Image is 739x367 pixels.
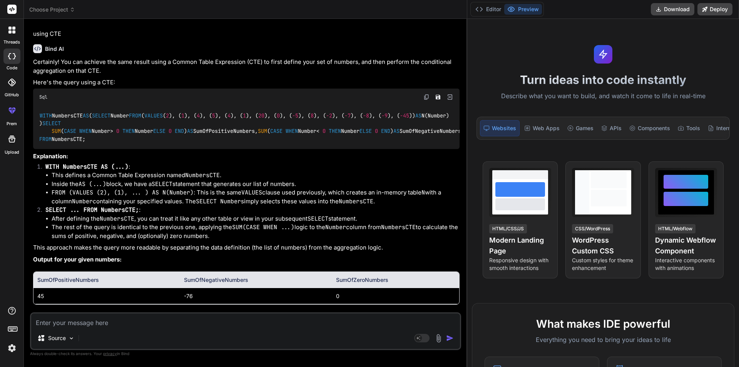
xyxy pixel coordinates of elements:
[39,94,47,100] span: Sql
[311,112,314,119] span: 8
[572,256,634,272] p: Custom styles for theme enhancement
[363,112,369,119] span: -8
[489,256,551,272] p: Responsive design with smooth interactions
[655,256,717,272] p: Interactive components with animations
[52,128,61,135] span: SUM
[472,91,734,101] p: Describe what you want to build, and watch it come to life in real-time
[33,58,460,75] p: Certainly! You can achieve the same result using a Common Table Expression (CTE) to first define ...
[144,112,163,119] span: VALUES
[181,112,184,119] span: 1
[485,316,722,332] h2: What makes IDE powerful
[79,128,92,135] span: WHEN
[33,256,122,263] strong: Output for your given numbers:
[196,198,241,205] code: SELECT Number
[332,288,459,304] td: 0
[110,128,113,135] span: >
[626,120,673,136] div: Components
[129,112,141,119] span: FROM
[655,235,717,256] h4: Dynamic Webflow Component
[180,288,332,304] td: -76
[40,112,52,119] span: WITH
[323,128,326,135] span: 0
[52,188,460,206] li: : This is the same clause used previously, which creates an in-memory table with a column contain...
[5,149,19,156] label: Upload
[68,335,75,342] img: Pick Models
[45,206,139,214] code: SELECT ... FROM NumbersCTE;
[434,334,443,343] img: attachment
[446,94,453,101] img: Open in Browser
[393,128,400,135] span: AS
[45,163,460,171] p: :
[153,128,166,135] span: ELSE
[339,198,373,205] code: NumbersCTE
[166,112,169,119] span: 2
[33,152,68,160] strong: Explanation:
[489,224,527,233] div: HTML/CSS/JS
[572,235,634,256] h4: WordPress Custom CSS
[292,112,298,119] span: -5
[243,112,246,119] span: 1
[33,243,460,252] p: This approach makes the query more readable by separating the data definition (the list of number...
[572,224,613,233] div: CSS/WordPress
[7,65,17,71] label: code
[29,6,75,13] span: Choose Project
[175,128,184,135] span: END
[103,351,117,356] span: privacy
[92,112,110,119] span: SELECT
[83,112,89,119] span: AS
[122,128,135,135] span: THEN
[326,112,332,119] span: -2
[400,112,409,119] span: -45
[332,272,459,288] th: SumOfZeroNumbers
[39,136,52,142] span: FROM
[52,215,460,223] li: After defining the , you can treat it like any other table or view in your subsequent statement.
[52,223,460,240] li: The rest of the query is identical to the previous one, applying the logic to the column from to ...
[651,3,694,15] button: Download
[180,272,332,288] th: SumOfNegativeNumbers
[480,120,520,136] div: Websites
[344,112,351,119] span: -7
[375,128,378,135] span: 0
[100,215,134,223] code: NumbersCTE
[33,78,460,87] p: Here's the query using a CTE:
[52,189,194,196] code: FROM (VALUES (2), (1), ... ) AS N(Number)
[241,189,262,196] code: VALUES
[5,92,19,98] label: GitHub
[5,342,18,355] img: settings
[45,163,129,171] code: WITH NumbersCTE AS (...)
[52,180,460,189] li: Inside the block, we have a statement that generates our list of numbers.
[64,128,76,135] span: CASE
[472,73,734,87] h1: Turn ideas into code instantly
[116,128,119,135] span: 0
[270,128,283,135] span: CASE
[421,189,425,196] code: N
[42,120,61,127] span: SELECT
[232,223,294,231] code: SUM(CASE WHEN ...)
[258,128,267,135] span: SUM
[504,4,542,15] button: Preview
[359,128,372,135] span: ELSE
[325,223,346,231] code: Number
[598,120,625,136] div: APIs
[381,128,390,135] span: END
[489,235,551,256] h4: Modern Landing Page
[415,112,421,119] span: AS
[7,121,17,127] label: prem
[48,334,66,342] p: Source
[52,171,460,180] li: This defines a Common Table Expression named .
[316,128,319,135] span: <
[381,112,388,119] span: -9
[45,45,64,53] h6: Bind AI
[329,128,341,135] span: THEN
[675,120,703,136] div: Tools
[79,180,106,188] code: AS (...)
[446,334,454,342] img: icon
[169,128,172,135] span: 0
[485,335,722,344] p: Everything you need to bring your ideas to life
[308,215,328,223] code: SELECT
[45,206,460,215] p: :
[258,112,264,119] span: 20
[152,180,172,188] code: SELECT
[472,4,504,15] button: Editor
[286,128,298,135] span: WHEN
